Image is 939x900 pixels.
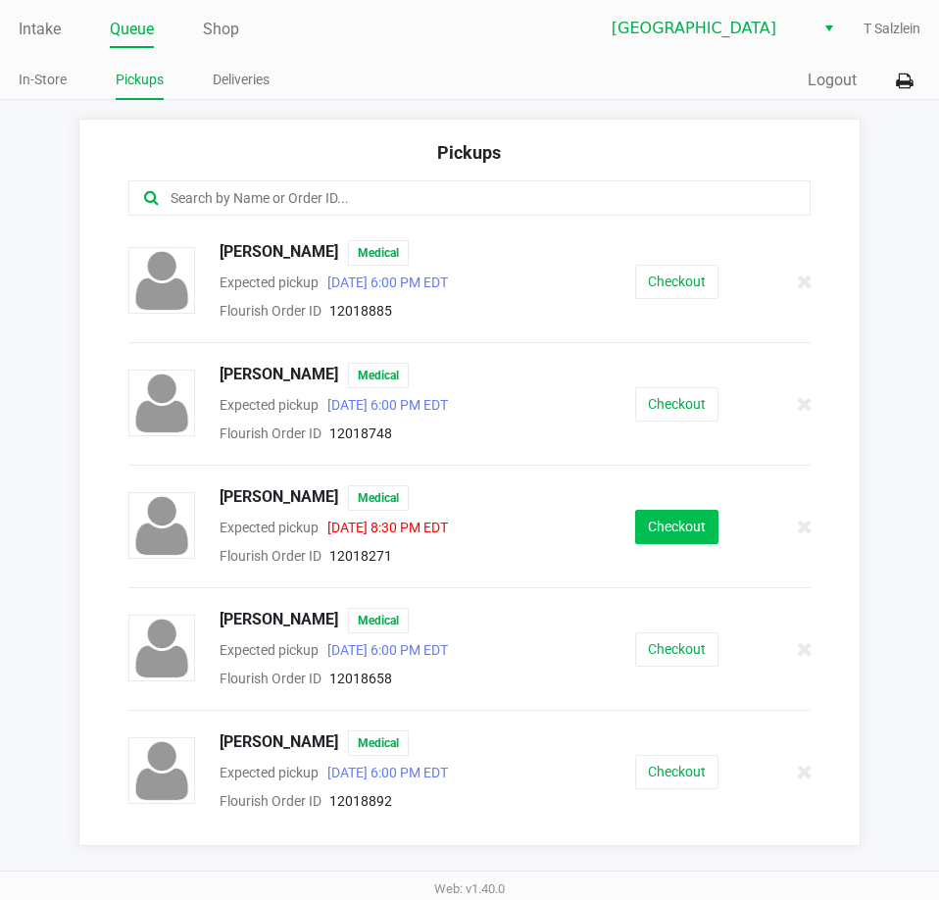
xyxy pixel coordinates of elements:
span: [DATE] 6:00 PM EDT [319,275,448,290]
span: [DATE] 6:00 PM EDT [319,765,448,780]
button: Logout [808,69,857,92]
span: 12018271 [329,548,392,564]
span: Expected pickup [220,275,319,290]
span: [PERSON_NAME] [220,485,338,511]
span: 12018658 [329,671,392,686]
span: T Salzlein [864,19,920,39]
span: Flourish Order ID [220,793,321,809]
a: Deliveries [213,68,270,92]
span: [GEOGRAPHIC_DATA] [612,17,803,40]
a: Pickups [116,68,164,92]
button: Checkout [635,632,718,667]
span: Flourish Order ID [220,303,321,319]
span: Pickups [437,142,501,163]
span: [PERSON_NAME] [220,730,338,756]
span: Web: v1.40.0 [434,881,505,896]
button: Checkout [635,387,718,422]
span: 12018885 [329,303,392,319]
span: Flourish Order ID [220,671,321,686]
span: Medical [348,608,409,633]
span: [PERSON_NAME] [220,608,338,633]
span: Medical [348,363,409,388]
button: Select [815,11,843,46]
a: Queue [110,16,154,43]
a: Shop [203,16,239,43]
a: In-Store [19,68,67,92]
span: 12018892 [329,793,392,809]
span: [DATE] 6:00 PM EDT [319,642,448,658]
button: Checkout [635,755,718,789]
span: [DATE] 6:00 PM EDT [319,397,448,413]
span: Medical [348,240,409,266]
input: Search by Name or Order ID... [169,187,755,210]
span: [DATE] 8:30 PM EDT [319,520,448,535]
a: Intake [19,16,61,43]
button: Checkout [635,265,718,299]
button: Checkout [635,510,718,544]
span: Expected pickup [220,765,319,780]
span: Expected pickup [220,642,319,658]
span: 12018748 [329,425,392,441]
span: [PERSON_NAME] [220,240,338,266]
span: Flourish Order ID [220,425,321,441]
span: Medical [348,730,409,756]
span: Flourish Order ID [220,548,321,564]
span: Expected pickup [220,397,319,413]
span: [PERSON_NAME] [220,363,338,388]
span: Medical [348,485,409,511]
span: Expected pickup [220,520,319,535]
